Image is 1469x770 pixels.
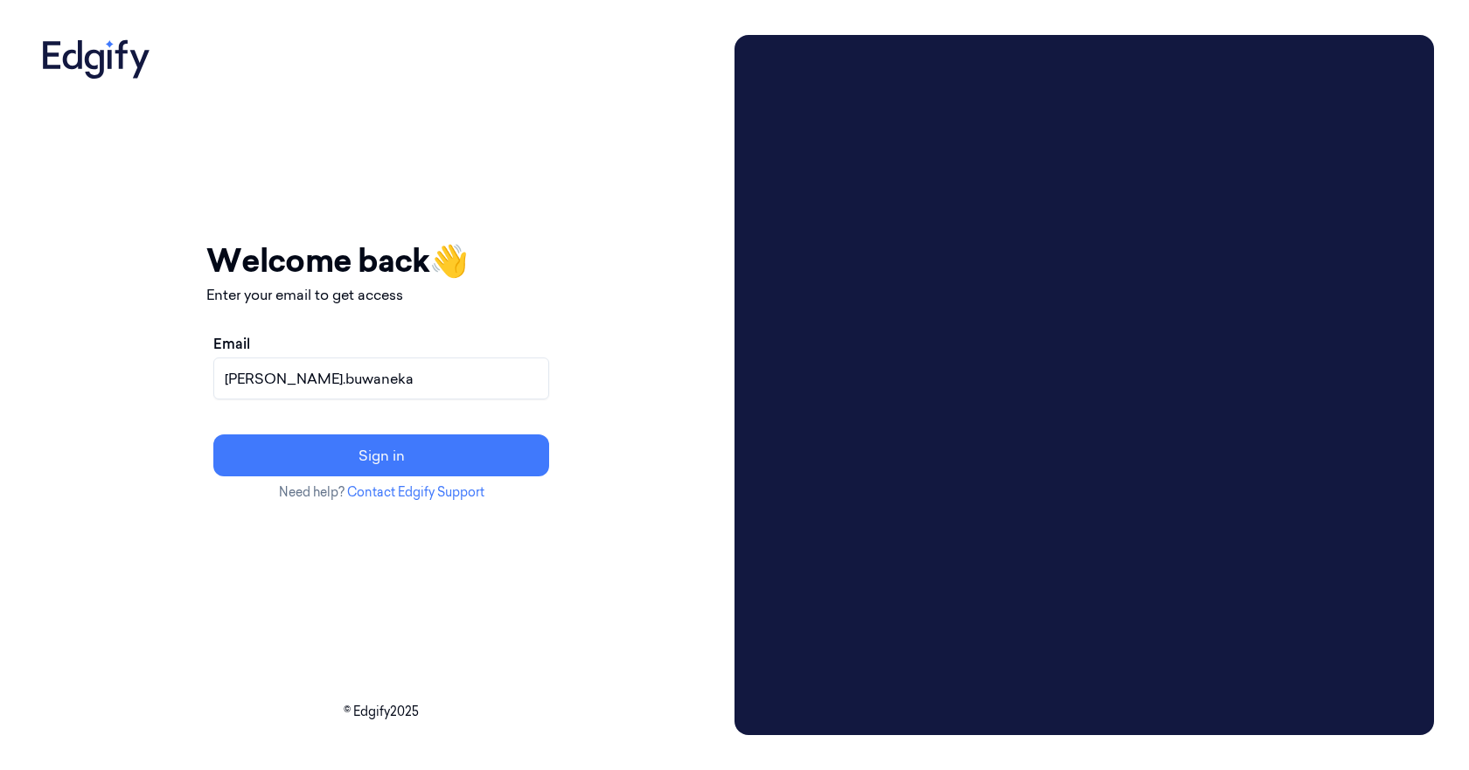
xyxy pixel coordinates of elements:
label: Email [213,333,250,354]
p: © Edgify 2025 [35,703,728,721]
input: name@example.com [213,357,549,399]
p: Need help? [206,483,556,502]
h1: Welcome back 👋 [206,237,556,284]
button: Sign in [213,434,549,476]
a: Contact Edgify Support [347,484,484,500]
p: Enter your email to get access [206,284,556,305]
